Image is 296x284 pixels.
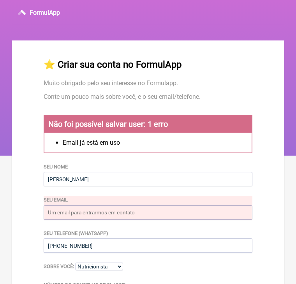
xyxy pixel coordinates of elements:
[63,139,249,146] li: Email já está em uso
[44,59,252,70] h2: ⭐️ Criar sua conta no FormulApp
[44,263,74,269] label: Sobre você:
[44,116,252,133] h2: Não foi possível salvar user: 1 erro
[44,230,108,236] label: Seu telefone (WhatsApp)
[44,79,252,87] p: Muito obrigado pelo seu interesse no Formulapp.
[44,172,252,186] input: Seu nome completo
[44,205,252,220] input: Um email para entrarmos em contato
[44,238,252,253] input: Seu número de telefone para entrarmos em contato
[44,164,68,170] label: Seu nome
[44,93,252,100] p: Conte um pouco mais sobre você, e o seu email/telefone.
[44,197,68,203] label: Seu email
[30,9,60,16] h3: FormulApp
